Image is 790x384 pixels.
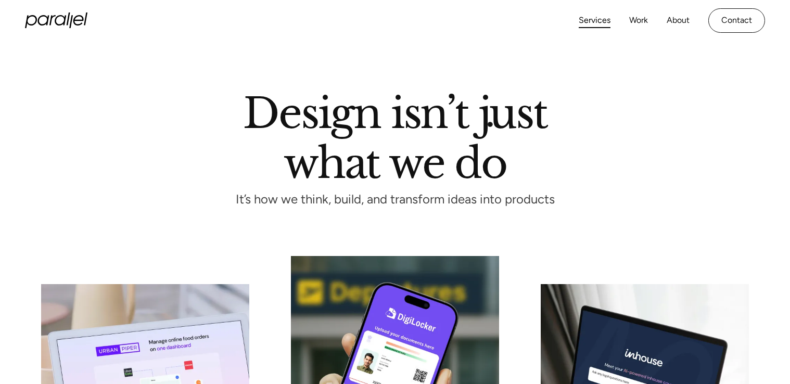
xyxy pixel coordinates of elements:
a: Contact [708,8,765,33]
p: It’s how we think, build, and transform ideas into products [216,195,574,204]
a: Services [579,13,610,28]
a: Work [629,13,648,28]
h1: Design isn’t just what we do [243,93,547,178]
a: home [25,12,87,28]
a: About [667,13,690,28]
